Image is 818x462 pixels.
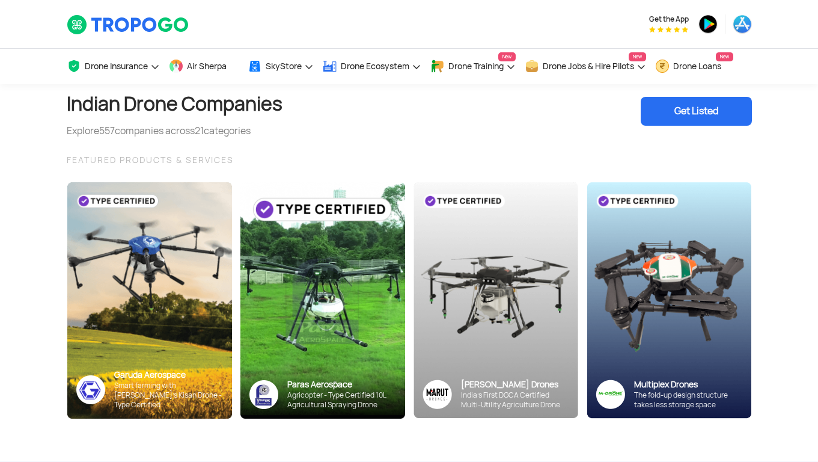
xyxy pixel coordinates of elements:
img: bg_marut_sky.png [414,182,578,418]
a: Drone Jobs & Hire PilotsNew [525,49,646,84]
img: TropoGo Logo [67,14,190,35]
a: Drone Insurance [67,49,160,84]
div: Agricopter - Type Certified 10L Agricultural Spraying Drone [287,390,396,410]
a: Drone Ecosystem [323,49,421,84]
span: Drone Training [448,61,504,71]
div: Smart farming with [PERSON_NAME]’s Kisan Drone - Type Certified [114,381,223,410]
img: paras-logo-banner.png [249,380,278,409]
div: India’s First DGCA Certified Multi-Utility Agriculture Drone [461,390,569,410]
img: ic_playstore.png [698,14,718,34]
span: New [629,52,646,61]
img: paras-card.png [240,182,405,419]
h1: Indian Drone Companies [67,84,282,124]
span: Air Sherpa [187,61,227,71]
a: Air Sherpa [169,49,239,84]
a: SkyStore [248,49,314,84]
div: Explore companies across categories [67,124,282,138]
div: FEATURED PRODUCTS & SERVICES [67,153,752,167]
span: Drone Jobs & Hire Pilots [543,61,634,71]
div: Garuda Aerospace [114,369,223,381]
span: Drone Ecosystem [341,61,409,71]
span: 21 [195,125,204,137]
span: Drone Insurance [85,61,148,71]
img: App Raking [649,26,688,32]
div: Multiplex Drones [634,379,742,390]
img: ic_multiplex_sky.png [596,380,625,409]
span: 557 [99,125,115,137]
img: bg_multiplex_sky.png [587,182,751,419]
span: Drone Loans [673,61,721,71]
span: SkyStore [266,61,302,71]
span: New [716,52,733,61]
img: ic_appstore.png [733,14,752,34]
span: Get the App [649,14,689,24]
div: The fold-up design structure takes less storage space [634,390,742,410]
img: Group%2036313.png [423,380,452,409]
div: Get Listed [641,97,752,126]
a: Drone LoansNew [655,49,733,84]
img: bg_garuda_sky.png [67,182,232,419]
div: Paras Aerospace [287,379,396,390]
img: ic_garuda_sky.png [76,375,105,404]
span: New [498,52,516,61]
div: [PERSON_NAME] Drones [461,379,569,390]
a: Drone TrainingNew [430,49,516,84]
